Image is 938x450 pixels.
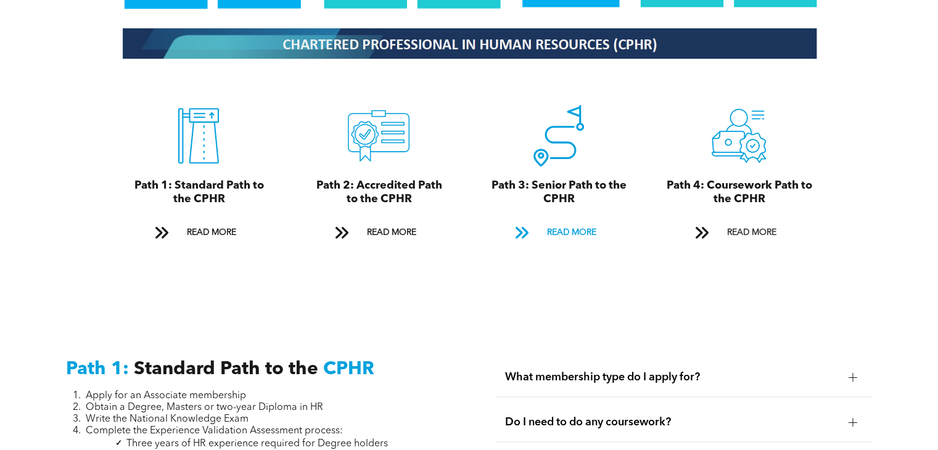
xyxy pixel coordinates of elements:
a: READ MORE [686,221,792,244]
span: Standard Path to the [134,360,318,378]
span: Do I need to do any coursework? [505,415,838,429]
span: Path 2: Accredited Path to the CPHR [316,180,442,205]
span: Complete the Experience Validation Assessment process: [86,426,343,436]
span: READ MORE [362,221,420,244]
span: CPHR [323,360,374,378]
span: Path 3: Senior Path to the CPHR [492,180,627,205]
span: Write the National Knowledge Exam [86,414,249,424]
a: READ MORE [326,221,432,244]
span: Path 1: Standard Path to the CPHR [134,180,263,205]
span: READ MORE [722,221,780,244]
span: What membership type do I apply for? [505,370,838,384]
span: Three years of HR experience required for Degree holders [126,439,388,449]
span: Obtain a Degree, Masters or two-year Diploma in HR [86,403,323,412]
a: READ MORE [146,221,252,244]
span: READ MORE [542,221,600,244]
span: Path 4: Coursework Path to the CPHR [666,180,812,205]
a: READ MORE [506,221,612,244]
span: READ MORE [182,221,240,244]
span: Path 1: [66,360,129,378]
span: Apply for an Associate membership [86,391,246,401]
